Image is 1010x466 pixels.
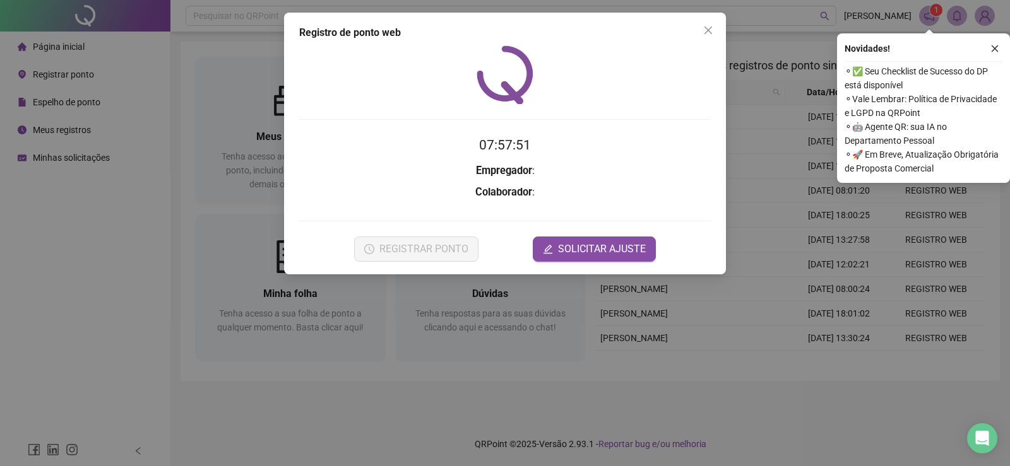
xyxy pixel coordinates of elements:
span: ⚬ Vale Lembrar: Política de Privacidade e LGPD na QRPoint [845,92,1002,120]
h3: : [299,163,711,179]
strong: Colaborador [475,186,532,198]
button: editSOLICITAR AJUSTE [533,236,656,262]
span: ⚬ ✅ Seu Checklist de Sucesso do DP está disponível [845,64,1002,92]
strong: Empregador [476,165,532,177]
div: Registro de ponto web [299,25,711,40]
div: Open Intercom Messenger [967,423,997,453]
span: ⚬ 🤖 Agente QR: sua IA no Departamento Pessoal [845,120,1002,148]
span: close [990,44,999,53]
span: ⚬ 🚀 Em Breve, Atualização Obrigatória de Proposta Comercial [845,148,1002,175]
span: close [703,25,713,35]
button: Close [698,20,718,40]
button: REGISTRAR PONTO [354,236,478,262]
time: 07:57:51 [479,137,531,153]
span: edit [543,244,553,254]
img: QRPoint [477,45,533,104]
span: Novidades ! [845,42,890,55]
h3: : [299,184,711,201]
span: SOLICITAR AJUSTE [558,242,646,257]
